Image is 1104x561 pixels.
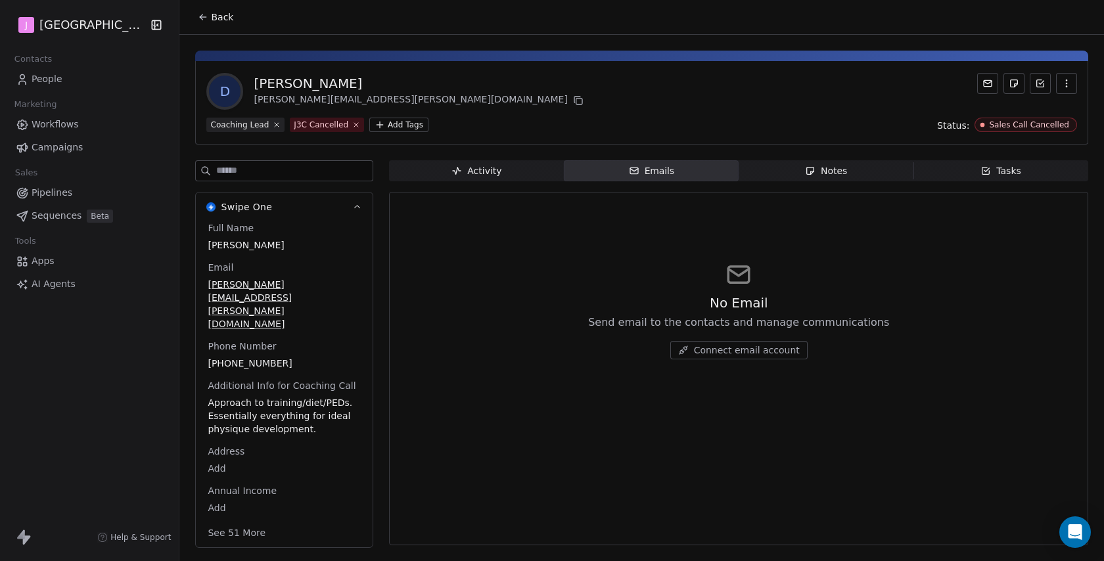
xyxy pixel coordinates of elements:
[451,164,501,178] div: Activity
[32,118,79,131] span: Workflows
[32,209,81,223] span: Sequences
[11,182,168,204] a: Pipelines
[1059,516,1091,548] div: Open Intercom Messenger
[32,186,72,200] span: Pipelines
[221,200,272,213] span: Swipe One
[11,68,168,90] a: People
[210,119,269,131] div: Coaching Lead
[9,95,62,114] span: Marketing
[205,379,358,392] span: Additional Info for Coaching Call
[206,202,216,212] img: Swipe One
[694,344,800,357] span: Connect email account
[11,273,168,295] a: AI Agents
[209,76,241,107] span: D
[208,357,361,370] span: [PHONE_NUMBER]
[980,164,1021,178] div: Tasks
[208,462,361,475] span: Add
[989,120,1069,129] div: Sales Call Cancelled
[39,16,147,34] span: [GEOGRAPHIC_DATA]
[588,315,889,330] span: Send email to the contacts and manage communications
[9,231,41,251] span: Tools
[205,221,256,235] span: Full Name
[11,205,168,227] a: SequencesBeta
[208,396,361,436] span: Approach to training/diet/PEDs. Essentially everything for ideal physique development.
[254,74,586,93] div: [PERSON_NAME]
[110,532,171,543] span: Help & Support
[196,221,373,547] div: Swipe OneSwipe One
[9,163,43,183] span: Sales
[11,250,168,272] a: Apps
[200,521,273,545] button: See 51 More
[205,484,279,497] span: Annual Income
[211,11,233,24] span: Back
[16,14,142,36] button: J[GEOGRAPHIC_DATA]
[208,238,361,252] span: [PERSON_NAME]
[205,340,279,353] span: Phone Number
[937,119,969,132] span: Status:
[205,261,236,274] span: Email
[32,254,55,268] span: Apps
[254,93,586,108] div: [PERSON_NAME][EMAIL_ADDRESS][PERSON_NAME][DOMAIN_NAME]
[710,294,768,312] span: No Email
[205,445,247,458] span: Address
[369,118,428,132] button: Add Tags
[9,49,58,69] span: Contacts
[32,141,83,154] span: Campaigns
[32,72,62,86] span: People
[190,5,241,29] button: Back
[208,501,361,514] span: Add
[670,341,808,359] button: Connect email account
[32,277,76,291] span: AI Agents
[294,119,348,131] div: J3C Cancelled
[208,278,361,330] span: [PERSON_NAME][EMAIL_ADDRESS][PERSON_NAME][DOMAIN_NAME]
[11,137,168,158] a: Campaigns
[11,114,168,135] a: Workflows
[25,18,28,32] span: J
[87,210,113,223] span: Beta
[805,164,847,178] div: Notes
[97,532,171,543] a: Help & Support
[196,192,373,221] button: Swipe OneSwipe One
